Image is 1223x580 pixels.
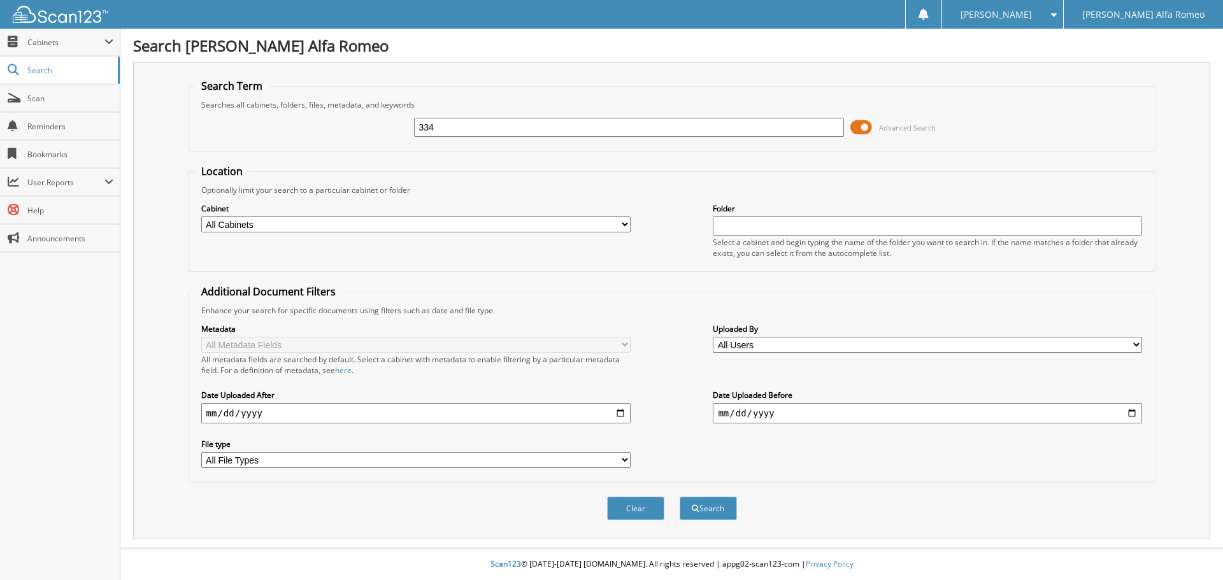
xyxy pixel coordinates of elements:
span: [PERSON_NAME] [961,11,1032,18]
div: All metadata fields are searched by default. Select a cabinet with metadata to enable filtering b... [201,354,631,376]
label: Folder [713,203,1142,214]
span: Advanced Search [879,123,936,132]
div: © [DATE]-[DATE] [DOMAIN_NAME]. All rights reserved | appg02-scan123-com | [120,549,1223,580]
a: here [335,365,352,376]
span: [PERSON_NAME] Alfa Romeo [1082,11,1205,18]
span: Scan [27,93,113,104]
span: Reminders [27,121,113,132]
span: Scan123 [490,558,521,569]
legend: Additional Document Filters [195,285,342,299]
input: end [713,403,1142,423]
div: Select a cabinet and begin typing the name of the folder you want to search in. If the name match... [713,237,1142,258]
button: Clear [607,497,664,520]
div: Searches all cabinets, folders, files, metadata, and keywords [195,99,1149,110]
legend: Location [195,164,249,178]
button: Search [680,497,737,520]
label: Date Uploaded After [201,390,631,400]
input: start [201,403,631,423]
span: Help [27,205,113,216]
span: User Reports [27,177,104,188]
a: Privacy Policy [806,558,854,569]
label: File type [201,439,631,449]
span: Bookmarks [27,149,113,160]
span: Search [27,65,111,76]
img: scan123-logo-white.svg [13,6,108,23]
legend: Search Term [195,79,269,93]
label: Date Uploaded Before [713,390,1142,400]
span: Cabinets [27,37,104,48]
span: Announcements [27,233,113,244]
label: Uploaded By [713,323,1142,334]
div: Optionally limit your search to a particular cabinet or folder [195,185,1149,195]
label: Cabinet [201,203,631,214]
iframe: Chat Widget [1159,519,1223,580]
div: Enhance your search for specific documents using filters such as date and file type. [195,305,1149,316]
label: Metadata [201,323,631,334]
h1: Search [PERSON_NAME] Alfa Romeo [133,35,1210,56]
